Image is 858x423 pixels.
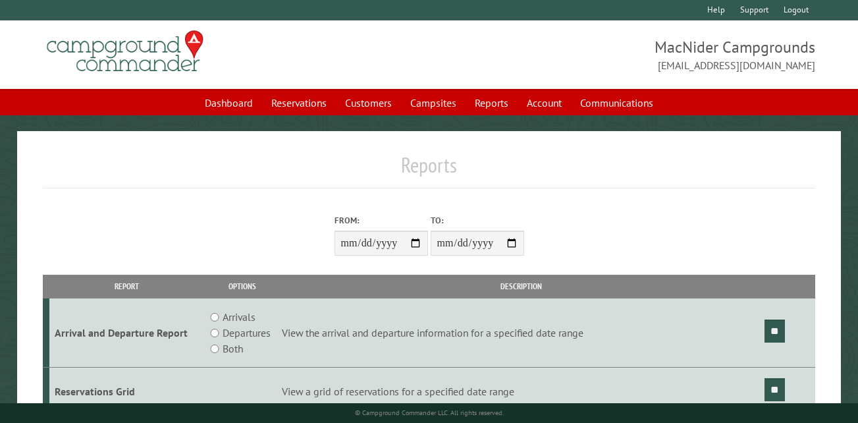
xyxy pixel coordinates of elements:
h1: Reports [43,152,815,188]
span: MacNider Campgrounds [EMAIL_ADDRESS][DOMAIN_NAME] [429,36,815,73]
label: From: [335,214,428,227]
a: Dashboard [197,90,261,115]
th: Report [49,275,205,298]
a: Customers [337,90,400,115]
a: Account [519,90,570,115]
a: Campsites [402,90,464,115]
label: Departures [223,325,271,341]
td: Reservations Grid [49,368,205,416]
a: Reservations [263,90,335,115]
td: View a grid of reservations for a specified date range [280,368,763,416]
td: View the arrival and departure information for a specified date range [280,298,763,368]
td: Arrival and Departure Report [49,298,205,368]
a: Communications [572,90,661,115]
th: Description [280,275,763,298]
label: To: [431,214,524,227]
a: Reports [467,90,516,115]
img: Campground Commander [43,26,207,77]
label: Arrivals [223,309,255,325]
label: Both [223,341,243,356]
small: © Campground Commander LLC. All rights reserved. [355,409,504,417]
th: Options [205,275,280,298]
